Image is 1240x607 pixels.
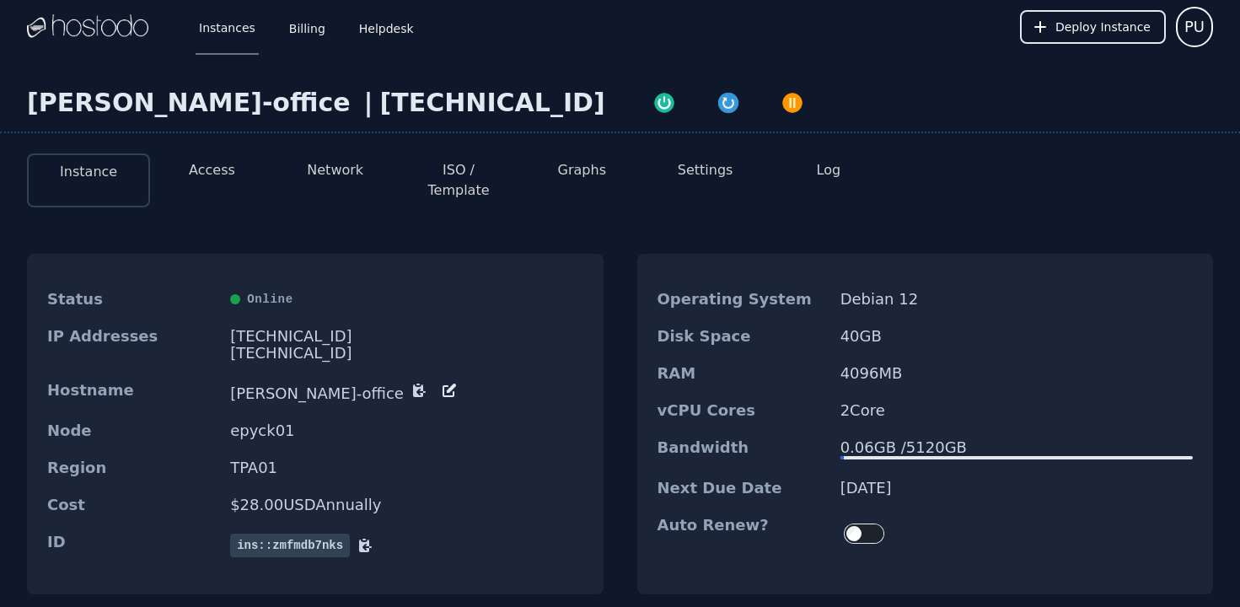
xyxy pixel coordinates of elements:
button: Access [189,160,235,180]
div: [TECHNICAL_ID] [230,328,582,345]
dt: Next Due Date [658,480,827,497]
div: 0.06 GB / 5120 GB [840,439,1193,456]
dt: Status [47,291,217,308]
dt: vCPU Cores [658,402,827,419]
div: Online [230,291,582,308]
div: | [357,88,380,118]
span: PU [1184,15,1205,39]
button: Power Off [760,88,824,115]
dt: Operating System [658,291,827,308]
dt: Region [47,459,217,476]
button: Restart [696,88,760,115]
img: Restart [717,91,740,115]
dt: RAM [658,365,827,382]
button: Graphs [558,160,606,180]
img: Logo [27,14,148,40]
button: Network [307,160,363,180]
span: ins::zmfmdb7nks [230,534,350,557]
button: Deploy Instance [1020,10,1166,44]
dt: IP Addresses [47,328,217,362]
dd: 4096 MB [840,365,1193,382]
dt: ID [47,534,217,557]
dt: Hostname [47,382,217,402]
button: User menu [1176,7,1213,47]
button: ISO / Template [411,160,507,201]
dd: 2 Core [840,402,1193,419]
div: [TECHNICAL_ID] [380,88,605,118]
dd: epyck01 [230,422,582,439]
dd: [PERSON_NAME]-office [230,382,582,402]
div: [PERSON_NAME]-office [27,88,357,118]
dt: Node [47,422,217,439]
dt: Bandwidth [658,439,827,459]
button: Instance [60,162,117,182]
dd: 40 GB [840,328,1193,345]
img: Power Off [781,91,804,115]
img: Power On [652,91,676,115]
dt: Disk Space [658,328,827,345]
div: [TECHNICAL_ID] [230,345,582,362]
dd: TPA01 [230,459,582,476]
dt: Cost [47,497,217,513]
dd: Debian 12 [840,291,1193,308]
span: Deploy Instance [1055,19,1151,35]
button: Log [817,160,841,180]
dt: Auto Renew? [658,517,827,551]
button: Power On [632,88,696,115]
button: Settings [678,160,733,180]
dd: $ 28.00 USD Annually [230,497,582,513]
dd: [DATE] [840,480,1193,497]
